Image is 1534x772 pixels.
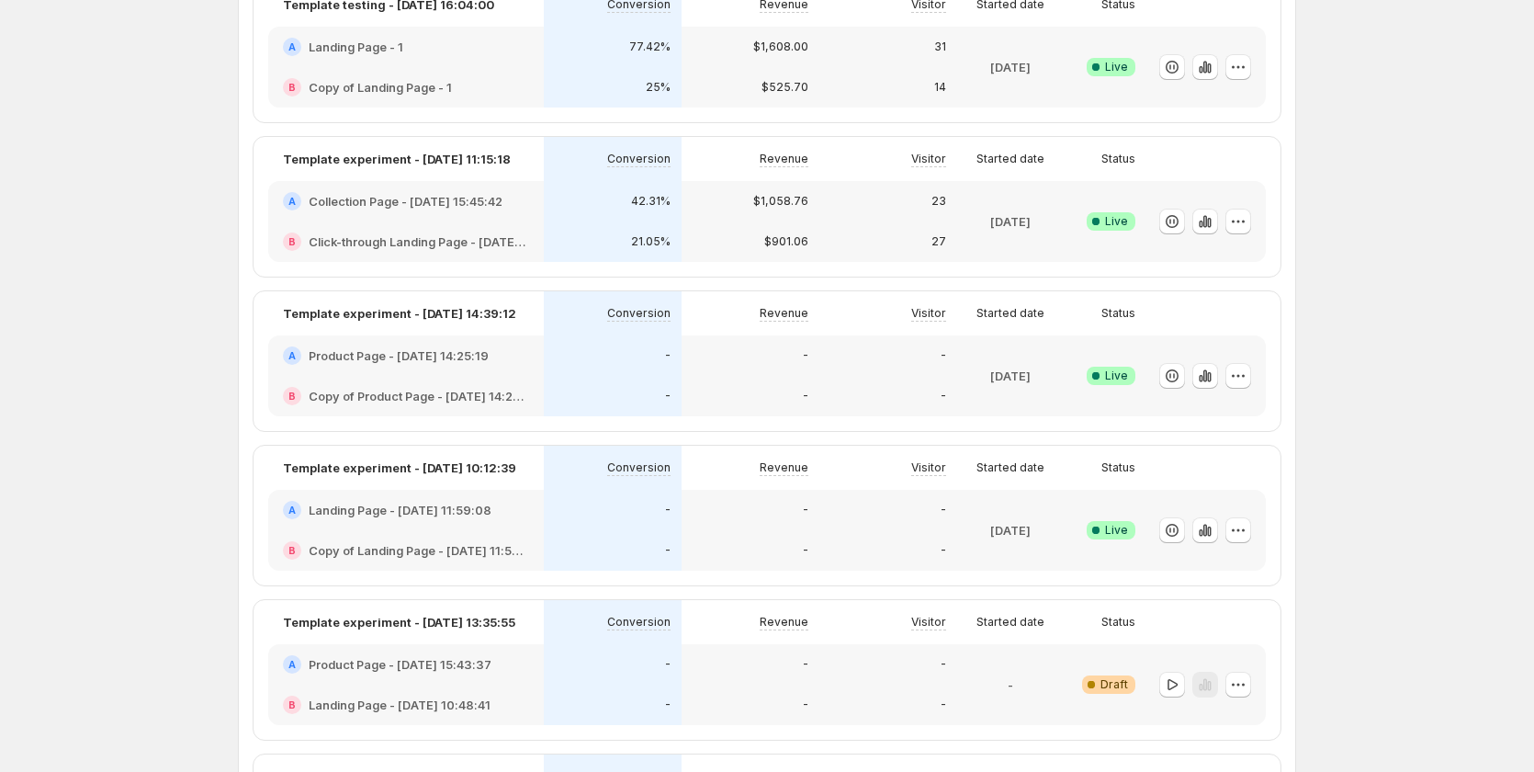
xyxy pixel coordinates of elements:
[1101,306,1135,321] p: Status
[665,543,671,558] p: -
[1008,675,1013,694] p: -
[631,194,671,209] p: 42.31%
[283,613,515,631] p: Template experiment - [DATE] 13:35:55
[764,234,808,249] p: $901.06
[288,236,296,247] h2: B
[1105,60,1128,74] span: Live
[941,657,946,672] p: -
[607,152,671,166] p: Conversion
[761,80,808,95] p: $525.70
[941,348,946,363] p: -
[629,40,671,54] p: 77.42%
[665,348,671,363] p: -
[283,150,511,168] p: Template experiment - [DATE] 11:15:18
[309,346,489,365] h2: Product Page - [DATE] 14:25:19
[631,234,671,249] p: 21.05%
[309,541,529,560] h2: Copy of Landing Page - [DATE] 11:59:08
[990,58,1031,76] p: [DATE]
[934,80,946,95] p: 14
[309,78,452,96] h2: Copy of Landing Page - 1
[803,543,808,558] p: -
[1101,615,1135,630] p: Status
[753,194,808,209] p: $1,058.76
[760,152,808,166] p: Revenue
[607,615,671,630] p: Conversion
[760,460,808,475] p: Revenue
[803,657,808,672] p: -
[309,655,491,674] h2: Product Page - [DATE] 15:43:37
[941,543,946,558] p: -
[911,460,946,475] p: Visitor
[607,460,671,475] p: Conversion
[934,40,946,54] p: 31
[288,505,296,516] h2: A
[288,196,296,207] h2: A
[760,306,808,321] p: Revenue
[931,194,946,209] p: 23
[990,367,1031,385] p: [DATE]
[665,657,671,672] p: -
[309,38,403,56] h2: Landing Page - 1
[1105,523,1128,538] span: Live
[760,615,808,630] p: Revenue
[990,212,1031,231] p: [DATE]
[931,234,946,249] p: 27
[1101,152,1135,166] p: Status
[283,459,516,477] p: Template experiment - [DATE] 10:12:39
[911,615,946,630] p: Visitor
[976,152,1044,166] p: Started date
[309,233,529,251] h2: Click-through Landing Page - [DATE] 15:46:31
[309,501,491,519] h2: Landing Page - [DATE] 11:59:08
[753,40,808,54] p: $1,608.00
[976,306,1044,321] p: Started date
[288,82,296,93] h2: B
[1105,214,1128,229] span: Live
[803,503,808,517] p: -
[665,389,671,403] p: -
[803,698,808,712] p: -
[665,698,671,712] p: -
[283,304,516,323] p: Template experiment - [DATE] 14:39:12
[288,659,296,670] h2: A
[976,460,1044,475] p: Started date
[803,348,808,363] p: -
[288,545,296,556] h2: B
[665,503,671,517] p: -
[941,698,946,712] p: -
[803,389,808,403] p: -
[1105,369,1128,383] span: Live
[941,389,946,403] p: -
[911,306,946,321] p: Visitor
[911,152,946,166] p: Visitor
[288,350,296,361] h2: A
[1101,460,1135,475] p: Status
[288,41,296,52] h2: A
[990,521,1031,539] p: [DATE]
[288,699,296,710] h2: B
[607,306,671,321] p: Conversion
[288,391,296,402] h2: B
[646,80,671,95] p: 25%
[976,615,1044,630] p: Started date
[309,696,491,714] h2: Landing Page - [DATE] 10:48:41
[1100,677,1128,692] span: Draft
[941,503,946,517] p: -
[309,192,502,210] h2: Collection Page - [DATE] 15:45:42
[309,387,529,405] h2: Copy of Product Page - [DATE] 14:25:19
